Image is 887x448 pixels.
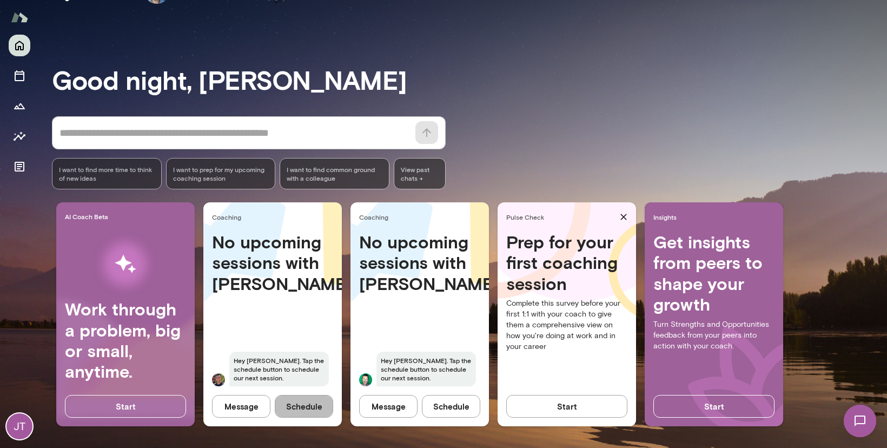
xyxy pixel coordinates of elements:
h3: Good night, [PERSON_NAME] [52,64,887,95]
div: I want to prep for my upcoming coaching session [166,158,276,189]
span: Hey [PERSON_NAME]. Tap the schedule button to schedule our next session. [376,352,476,386]
img: Mark Guzman Guzman [212,373,225,386]
span: I want to prep for my upcoming coaching session [173,165,269,182]
h4: Prep for your first coaching session [506,232,627,294]
img: Brian Lawrence Lawrence [359,373,372,386]
h4: No upcoming sessions with [PERSON_NAME] [359,232,480,294]
button: Schedule [275,395,333,418]
button: Schedule [422,395,480,418]
button: Insights [9,126,30,147]
div: I want to find more time to think of new ideas [52,158,162,189]
img: AI Workflows [77,230,174,299]
button: Message [212,395,270,418]
div: JT [6,413,32,439]
p: Turn Strengths and Opportunities feedback from your peers into action with your coach. [653,319,775,352]
span: Hey [PERSON_NAME]. Tap the schedule button to schedule our next session. [229,352,329,386]
button: Start [653,395,775,418]
button: Message [359,395,418,418]
span: View past chats -> [394,158,446,189]
span: AI Coach Beta [65,212,190,221]
span: Coaching [212,213,337,221]
button: Start [506,395,627,418]
button: Growth Plan [9,95,30,117]
button: Home [9,35,30,56]
button: Start [65,395,186,418]
span: Insights [653,213,779,221]
img: Mento [11,7,28,28]
p: Complete this survey before your first 1:1 with your coach to give them a comprehensive view on h... [506,298,627,352]
span: Coaching [359,213,485,221]
span: I want to find more time to think of new ideas [59,165,155,182]
span: I want to find common ground with a colleague [287,165,382,182]
h4: Work through a problem, big or small, anytime. [65,299,186,382]
span: Pulse Check [506,213,615,221]
button: Documents [9,156,30,177]
button: Sessions [9,65,30,87]
div: I want to find common ground with a colleague [280,158,389,189]
h4: No upcoming sessions with [PERSON_NAME] [212,232,333,294]
h4: Get insights from peers to shape your growth [653,232,775,315]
